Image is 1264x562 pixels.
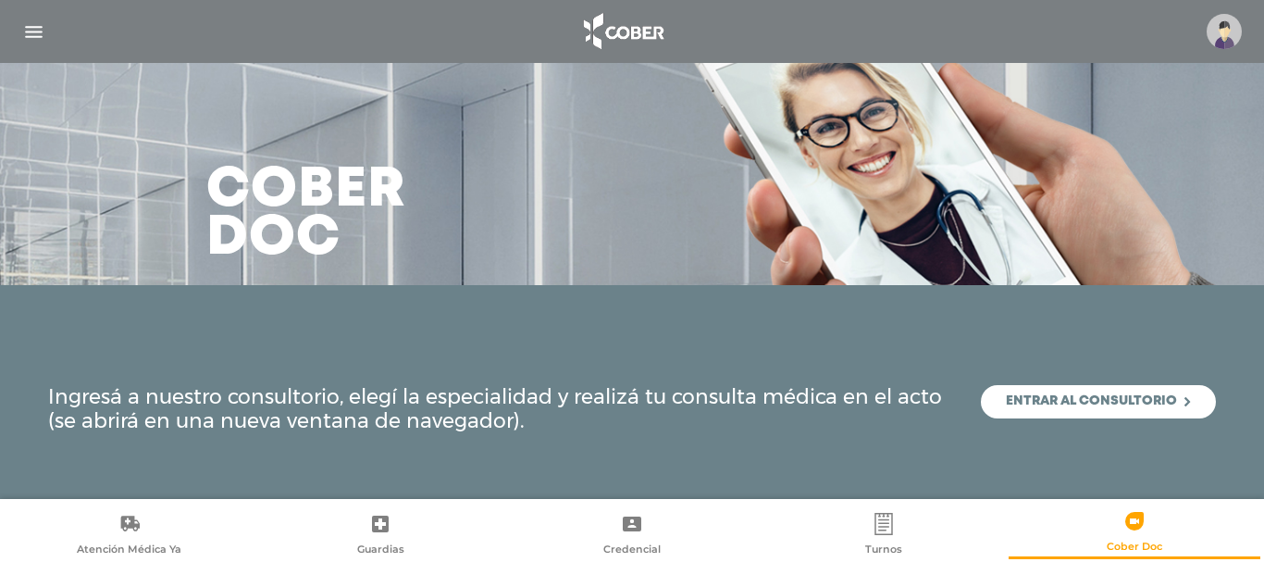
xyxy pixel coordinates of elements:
[1009,509,1260,556] a: Cober Doc
[22,20,45,44] img: Cober_menu-lines-white.svg
[4,512,255,559] a: Atención Médica Ya
[865,543,902,559] span: Turnos
[1207,14,1242,49] img: profile-placeholder.svg
[77,543,181,559] span: Atención Médica Ya
[758,512,1010,559] a: Turnos
[506,512,758,559] a: Credencial
[206,167,406,263] h3: Cober doc
[574,9,671,54] img: logo_cober_home-white.png
[357,543,404,559] span: Guardias
[981,385,1216,418] a: Entrar al consultorio
[48,385,1216,434] div: Ingresá a nuestro consultorio, elegí la especialidad y realizá tu consulta médica en el acto (se ...
[603,543,661,559] span: Credencial
[255,512,507,559] a: Guardias
[1107,540,1162,556] span: Cober Doc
